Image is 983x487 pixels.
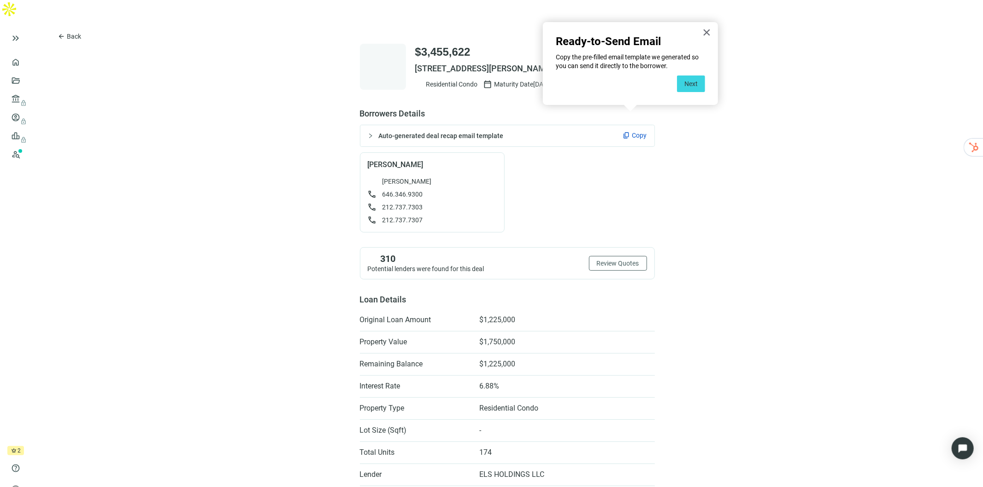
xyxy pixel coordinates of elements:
[360,426,471,435] span: Lot Size (Sqft)
[480,337,516,347] span: $1,750,000
[360,108,655,119] span: Borrowers Details
[556,35,705,48] h2: Ready-to-Send Email
[383,216,423,224] span: 212.737.7307
[368,160,497,169] span: [PERSON_NAME]
[368,190,377,199] span: call
[360,315,471,325] span: Original Loan Amount
[360,470,471,479] span: Lender
[483,80,493,89] span: calendar_today
[415,63,655,74] span: [STREET_ADDRESS][PERSON_NAME][MEDICAL_DATA]
[360,382,471,391] span: Interest Rate
[360,337,471,347] span: Property Value
[952,437,974,459] div: Open Intercom Messenger
[623,132,630,139] span: content_copy
[383,203,423,211] span: 212.737.7303
[67,33,81,40] span: Back
[368,265,484,272] span: Potential lenders were found for this deal
[11,448,17,453] span: crown
[58,33,65,40] span: arrow_back
[480,315,516,325] span: $1,225,000
[360,359,471,369] span: Remaining Balance
[426,80,478,89] span: Residential Condo
[480,426,482,435] span: -
[360,295,406,304] span: Loan Details
[379,132,504,139] span: Auto-generated deal recap email template
[368,215,377,225] span: call
[702,25,711,40] button: Close
[383,191,423,198] span: 646.346.9300
[368,133,373,139] span: collapsed
[381,253,396,264] span: 310
[597,260,639,267] span: Review Quotes
[556,53,705,71] p: Copy the pre-filled email template we generated so you can send it directly to the borrower.
[480,448,492,457] span: 174
[480,404,539,413] span: Residential Condo
[383,177,432,186] span: [PERSON_NAME]
[632,131,647,140] span: Copy
[415,45,471,59] span: $3,455,622
[480,470,545,479] span: ELS HOLDINGS LLC
[10,33,21,44] span: keyboard_double_arrow_right
[360,448,471,457] span: Total Units
[360,404,471,413] span: Property Type
[480,359,516,369] span: $1,225,000
[18,446,21,455] span: 2
[677,75,705,92] button: Next
[368,203,377,212] span: call
[494,80,553,89] span: Maturity Date [DATE]
[480,382,500,391] span: 6.88%
[11,464,20,473] span: help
